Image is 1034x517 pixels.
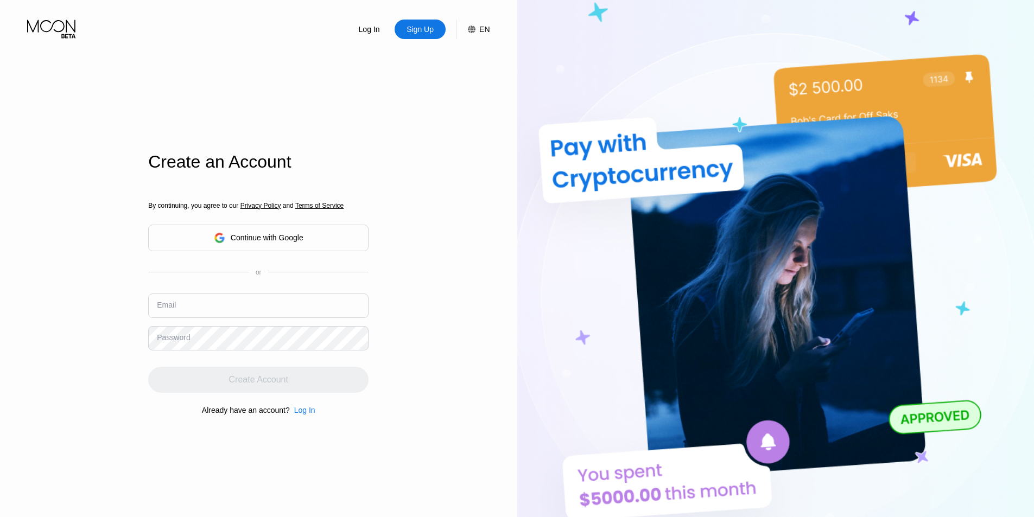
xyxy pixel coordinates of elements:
div: EN [456,20,490,39]
span: Terms of Service [295,202,344,209]
div: Log In [358,24,381,35]
div: Create an Account [148,152,369,172]
div: By continuing, you agree to our [148,202,369,209]
div: Log In [344,20,395,39]
div: Log In [294,406,315,414]
span: Privacy Policy [240,202,281,209]
div: or [256,269,262,276]
div: Already have an account? [202,406,290,414]
div: Password [157,333,190,342]
div: EN [479,25,490,34]
div: Sign Up [405,24,435,35]
div: Log In [290,406,315,414]
div: Sign Up [395,20,446,39]
div: Continue with Google [148,225,369,251]
span: and [281,202,295,209]
div: Email [157,301,176,309]
div: Continue with Google [231,233,303,242]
